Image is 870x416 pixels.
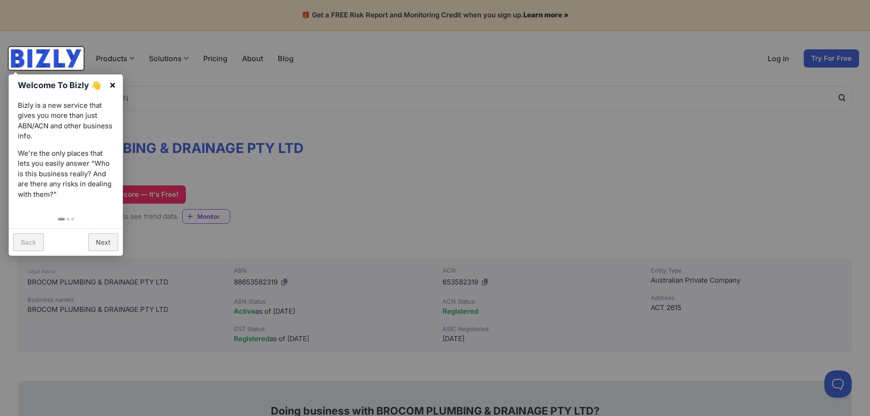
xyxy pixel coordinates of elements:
[102,74,123,95] a: ×
[13,233,44,251] a: Back
[18,100,114,142] p: Bizly is a new service that gives you more than just ABN/ACN and other business info.
[18,79,104,91] h1: Welcome To Bizly 👋
[18,148,114,200] p: We're the only places that lets you easily answer “Who is this business really? And are there any...
[88,233,118,251] a: Next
